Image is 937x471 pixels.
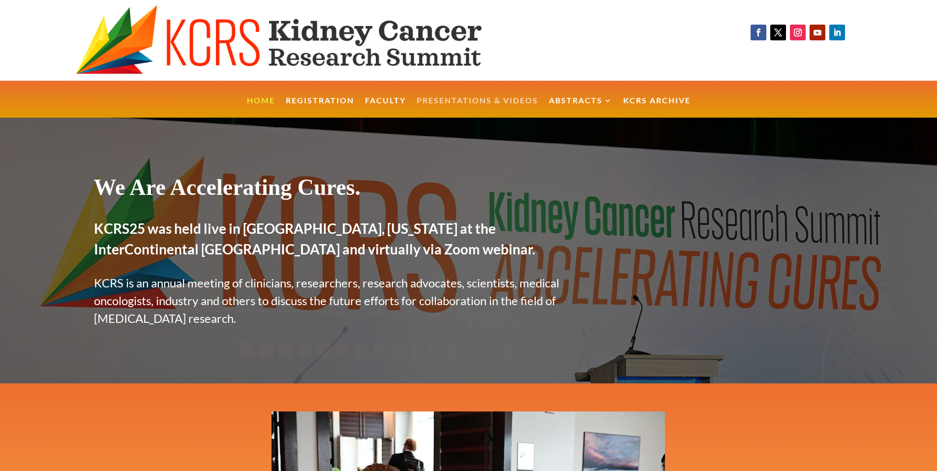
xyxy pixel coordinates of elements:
h2: KCRS25 was held live in [GEOGRAPHIC_DATA], [US_STATE] at the InterContinental [GEOGRAPHIC_DATA] a... [94,218,580,264]
p: KCRS is an annual meeting of clinicians, researchers, research advocates, scientists, medical onc... [94,274,580,327]
a: Faculty [365,97,406,118]
img: KCRS generic logo wide [76,5,531,76]
a: Registration [286,97,354,118]
a: Presentations & Videos [417,97,538,118]
a: Abstracts [549,97,612,118]
a: Follow on Youtube [810,25,825,40]
a: KCRS Archive [623,97,691,118]
a: Follow on LinkedIn [829,25,845,40]
a: Home [247,97,275,118]
a: Follow on Instagram [790,25,806,40]
a: Follow on X [770,25,786,40]
h1: We Are Accelerating Cures. [94,174,580,206]
a: Follow on Facebook [751,25,766,40]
